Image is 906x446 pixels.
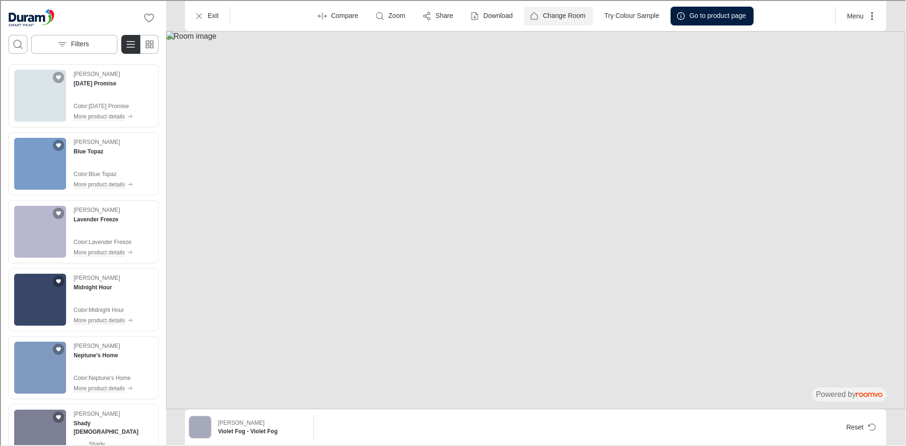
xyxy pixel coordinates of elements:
[73,78,115,87] h4: Tomorrow's Promise
[73,169,88,177] p: Color :
[214,415,309,438] button: Show details for Violet Fog
[73,382,132,393] button: More product details
[217,426,306,435] h6: Violet Fog - Violet Fog
[523,6,592,25] button: Change Room
[73,110,132,121] button: More product details
[188,415,210,437] img: Violet Fog
[120,34,158,53] div: Product List Mode Selector
[13,69,65,121] img: Tomorrow's Promise. Link opens in a new window.
[52,275,63,286] button: Add Midnight Hour to favorites
[73,350,117,359] h4: Neptune's Home
[8,34,26,53] button: Open search box
[311,6,365,25] button: Enter compare mode
[8,267,158,330] div: See Midnight Hour in the room
[435,10,452,20] p: Share
[52,71,63,82] button: Add Tomorrow's Promise to favorites
[217,418,264,426] p: [PERSON_NAME]
[88,169,116,177] p: Blue Topaz
[839,6,881,25] button: More actions
[73,341,119,349] p: [PERSON_NAME]
[52,343,63,354] button: Add Neptune's Home to favorites
[688,10,745,20] p: Go to product page
[596,6,666,25] button: Try Colour Sample
[88,373,130,381] p: Neptune's Home
[73,69,119,77] p: [PERSON_NAME]
[70,39,88,48] p: Filters
[330,10,357,20] p: Compare
[838,417,881,436] button: Reset product
[8,8,53,26] a: Go to Duram's website.
[73,418,152,435] h4: Shady Lady
[13,273,65,325] img: Midnight Hour. Link opens in a new window.
[8,131,158,194] div: See Blue Topaz in the room
[416,6,460,25] button: Share
[542,10,584,20] p: Change Room
[73,383,124,392] p: More product details
[73,314,132,325] button: More product details
[73,178,132,189] button: More product details
[73,146,102,155] h4: Blue Topaz
[188,6,225,25] button: Exit
[73,101,88,109] p: Color :
[73,214,117,223] h4: Lavender Freeze
[73,205,119,213] p: [PERSON_NAME]
[13,137,65,189] img: Blue Topaz. Link opens in a new window.
[73,305,88,313] p: Color :
[73,409,119,417] p: [PERSON_NAME]
[73,179,124,188] p: More product details
[73,111,124,120] p: More product details
[73,282,111,291] h4: Midnight Hour
[52,139,63,150] button: Add Blue Topaz to favorites
[52,207,63,218] button: Add Lavender Freeze to favorites
[73,137,119,145] p: [PERSON_NAME]
[815,388,881,399] p: Powered by
[73,315,124,324] p: More product details
[369,6,412,25] button: Zoom room image
[8,8,53,26] img: Logo representing Duram.
[88,101,128,109] p: [DATE] Promise
[604,10,658,20] p: Try Colour Sample
[30,34,117,53] button: Open the filters menu
[139,8,158,26] button: No favorites
[482,10,512,20] p: Download
[8,199,158,262] div: See Lavender Freeze in the room
[207,10,218,20] p: Exit
[73,247,124,256] p: More product details
[73,273,119,281] p: [PERSON_NAME]
[815,388,881,399] div: The visualizer is powered by Roomvo.
[165,30,904,408] img: Room image
[8,63,158,126] div: See Tomorrow's Promise in the room
[13,341,65,393] img: Neptune's Home. Link opens in a new window.
[88,237,131,245] p: Lavender Freeze
[8,335,158,398] div: See Neptune's Home in the room
[73,373,88,381] p: Color :
[387,10,404,20] p: Zoom
[52,411,63,422] button: Add Shady Lady to favorites
[670,6,753,25] button: Go to product page
[73,246,132,257] button: More product details
[855,392,881,396] img: roomvo_wordmark.svg
[88,305,123,313] p: Midnight Hour
[139,34,158,53] button: Switch to simple view
[120,34,139,53] button: Switch to detail view
[463,6,519,25] button: Download
[13,205,65,257] img: Lavender Freeze. Link opens in a new window.
[73,237,88,245] p: Color :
